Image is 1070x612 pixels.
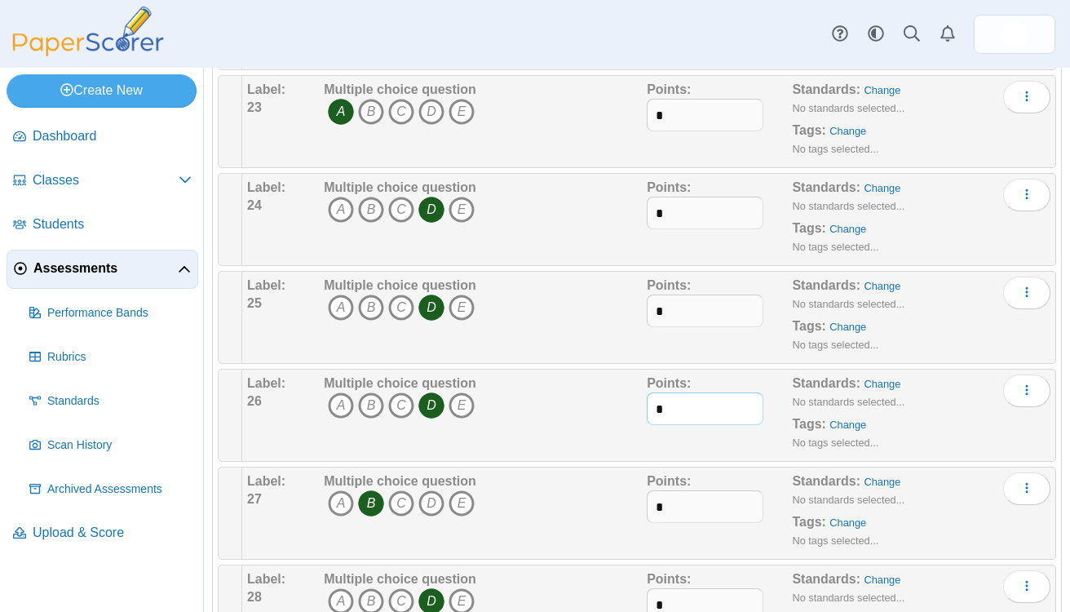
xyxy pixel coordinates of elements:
b: 25 [247,296,262,310]
a: Archived Assessments [23,470,198,509]
i: C [388,490,414,517]
b: Tags: [792,417,825,431]
button: More options [1003,81,1050,113]
a: ps.08Dk8HiHb5BR1L0X [974,15,1055,54]
i: B [358,197,384,223]
a: Change [829,419,866,431]
small: No standards selected... [792,494,904,506]
a: Change [864,182,900,194]
b: 28 [247,590,262,604]
a: Change [829,321,866,333]
i: A [328,99,354,125]
b: Standards: [792,474,860,488]
b: 23 [247,100,262,114]
b: Standards: [792,572,860,586]
b: Label: [247,474,285,488]
b: Points: [647,572,691,586]
i: E [449,490,475,517]
a: Change [864,280,900,292]
span: Assessments [33,259,178,277]
small: No standards selected... [792,396,904,408]
b: Standards: [792,180,860,194]
span: Archived Assessments [47,481,192,498]
b: Standards: [792,82,860,96]
b: Standards: [792,278,860,292]
i: D [418,197,444,223]
i: C [388,392,414,419]
small: No tags selected... [792,241,878,253]
span: Performance Bands [47,305,192,322]
b: Tags: [792,515,825,529]
a: Change [829,125,866,137]
b: Label: [247,278,285,292]
i: B [358,490,384,517]
b: Points: [647,278,691,292]
b: Tags: [792,319,825,333]
small: No standards selected... [792,102,904,114]
b: 24 [247,198,262,212]
a: Change [829,517,866,529]
a: Performance Bands [23,294,198,333]
button: More options [1003,570,1050,603]
span: Standards [47,393,192,410]
span: Classes [33,171,179,189]
i: E [449,99,475,125]
i: D [418,295,444,321]
span: Casey Shaffer [1001,21,1028,47]
small: No tags selected... [792,437,878,449]
i: A [328,490,354,517]
i: B [358,99,384,125]
i: B [358,295,384,321]
b: Multiple choice question [324,82,476,96]
b: Points: [647,82,691,96]
button: More options [1003,179,1050,211]
small: No tags selected... [792,143,878,155]
button: More options [1003,277,1050,309]
i: E [449,295,475,321]
a: Upload & Score [7,514,198,553]
a: Create New [7,74,197,107]
small: No tags selected... [792,339,878,351]
span: Upload & Score [33,524,192,542]
small: No standards selected... [792,200,904,212]
button: More options [1003,375,1050,407]
b: Label: [247,572,285,586]
a: Dashboard [7,118,198,157]
span: Rubrics [47,349,192,366]
b: Tags: [792,221,825,235]
b: Multiple choice question [324,278,476,292]
i: E [449,197,475,223]
b: Points: [647,376,691,390]
i: C [388,99,414,125]
b: Points: [647,474,691,488]
i: B [358,392,384,419]
i: A [328,197,354,223]
img: ps.08Dk8HiHb5BR1L0X [1001,21,1028,47]
small: No standards selected... [792,298,904,310]
span: Scan History [47,437,192,454]
span: Students [33,215,192,233]
a: Change [864,574,900,586]
b: Label: [247,180,285,194]
b: Tags: [792,123,825,137]
a: Change [864,378,900,390]
small: No tags selected... [792,534,878,547]
a: Change [864,476,900,488]
span: Dashboard [33,127,192,145]
a: Standards [23,382,198,421]
i: C [388,197,414,223]
b: Label: [247,376,285,390]
a: Alerts [930,16,966,52]
b: Points: [647,180,691,194]
i: A [328,392,354,419]
b: Multiple choice question [324,572,476,586]
b: Multiple choice question [324,376,476,390]
a: Assessments [7,250,198,289]
b: 26 [247,394,262,408]
button: More options [1003,472,1050,505]
small: No standards selected... [792,592,904,604]
i: E [449,392,475,419]
a: Rubrics [23,338,198,377]
i: D [418,392,444,419]
a: PaperScorer [7,45,170,59]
